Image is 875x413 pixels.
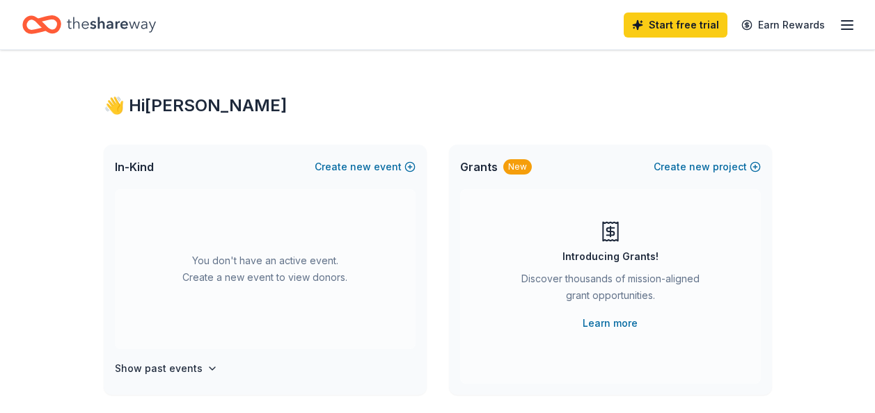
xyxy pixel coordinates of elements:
a: Earn Rewards [733,13,833,38]
span: In-Kind [115,159,154,175]
span: Grants [460,159,498,175]
h4: Show past events [115,360,203,377]
div: 👋 Hi [PERSON_NAME] [104,95,772,117]
a: Home [22,8,156,41]
span: new [350,159,371,175]
div: Discover thousands of mission-aligned grant opportunities. [516,270,705,309]
div: New [503,159,532,175]
a: Learn more [583,315,638,332]
div: Introducing Grants! [562,248,659,265]
button: Show past events [115,360,218,377]
a: Start free trial [624,13,727,38]
div: You don't have an active event. Create a new event to view donors. [115,189,416,349]
button: Createnewevent [315,159,416,175]
button: Createnewproject [654,159,761,175]
span: new [689,159,710,175]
